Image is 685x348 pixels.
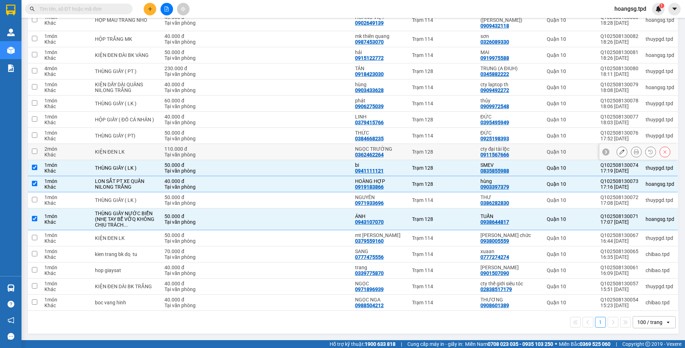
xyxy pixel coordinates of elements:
[164,194,220,200] div: 50.000 đ
[355,71,384,77] div: 0918423030
[164,98,220,103] div: 60.000 đ
[671,6,678,12] span: caret-down
[7,47,15,54] img: warehouse-icon
[646,197,674,203] div: thuypgd.tpd
[164,39,220,45] div: Tại văn phòng
[44,248,88,254] div: 1 món
[44,238,88,244] div: Khác
[480,82,540,87] div: cty laptop th
[600,184,638,190] div: 17:16 [DATE]
[480,98,540,103] div: thủy
[164,114,220,120] div: 40.000 đ
[547,52,593,58] div: Quận 10
[44,152,88,158] div: Khác
[164,33,220,39] div: 40.000 đ
[164,303,220,308] div: Tại văn phòng
[95,211,158,228] div: THÙNG GIẤY NƯỚC BIỂN (NHẸ TAY BỂ VỠQ KHÔNG CHỊU TRÁCH NHIỆM)
[646,36,674,42] div: thuypgd.tpd
[412,165,473,171] div: Trạm 128
[161,3,173,15] button: file-add
[655,6,662,12] img: icon-new-feature
[44,184,88,190] div: Khác
[646,251,674,257] div: chibao.tpd
[412,36,473,42] div: Trạm 114
[480,232,540,238] div: bùi thị chức
[164,297,220,303] div: 40.000 đ
[95,149,158,155] div: KIỆN ĐEN LK
[164,49,220,55] div: 50.000 đ
[480,281,540,286] div: cty thế giới siêu tóc
[355,194,405,200] div: NGUYÊN
[595,317,606,328] button: 1
[412,267,473,273] div: Trạm 114
[600,20,638,26] div: 18:28 [DATE]
[600,33,638,39] div: Q102508130082
[7,284,15,292] img: warehouse-icon
[600,168,638,174] div: 17:19 [DATE]
[600,55,638,61] div: 18:26 [DATE]
[164,146,220,152] div: 110.000 đ
[355,232,405,238] div: mt lê phong
[480,87,509,93] div: 0909492272
[355,200,384,206] div: 0971933696
[164,254,220,260] div: Tại văn phòng
[95,68,158,74] div: THÙNG GIẤY ( PT )
[580,341,610,347] strong: 0369 525 060
[480,194,540,200] div: THƯ
[401,340,402,348] span: |
[412,17,473,23] div: Trạm 114
[355,55,384,61] div: 0915122772
[44,49,88,55] div: 1 món
[646,117,674,122] div: thuypgd.tpd
[164,168,220,174] div: Tại văn phòng
[600,303,638,308] div: 15:23 [DATE]
[412,117,473,122] div: Trạm 128
[95,133,158,139] div: THÙNG GIÂY ( PT)
[44,297,88,303] div: 1 món
[646,216,674,222] div: hoangsg.tpd
[547,149,593,155] div: Quận 10
[480,219,509,225] div: 0938644817
[355,130,405,136] div: THỨC
[600,130,638,136] div: Q102508130076
[330,340,396,348] span: Hỗ trợ kỹ thuật:
[164,71,220,77] div: Tại văn phòng
[555,343,557,345] span: ⚪️
[44,232,88,238] div: 1 món
[480,270,509,276] div: 0901507090
[547,17,593,23] div: Quận 10
[637,319,662,326] div: 100 / trang
[547,251,593,257] div: Quận 10
[44,33,88,39] div: 1 món
[465,340,553,348] span: Miền Nam
[600,194,638,200] div: Q102508130072
[600,136,638,141] div: 17:52 [DATE]
[480,303,509,308] div: 0908601389
[412,149,473,155] div: Trạm 128
[95,251,158,257] div: kien trang bk do ̣̣ tu
[412,284,473,289] div: Trạm 114
[164,66,220,71] div: 230.000 đ
[124,222,128,228] span: ...
[480,248,540,254] div: xuaan
[44,146,88,152] div: 2 món
[412,235,473,241] div: Trạm 114
[646,101,674,106] div: thuypgd.tpd
[44,303,88,308] div: Khác
[547,300,593,305] div: Quận 10
[44,265,88,270] div: 1 món
[480,238,509,244] div: 0938005559
[44,98,88,103] div: 1 món
[8,301,14,308] span: question-circle
[95,300,158,305] div: boc vang hinh
[547,165,593,171] div: Quận 10
[645,342,650,347] span: copyright
[480,120,509,125] div: 0395495949
[95,284,158,289] div: KIỆN ĐEN DÀI BK TRẮNG
[164,130,220,136] div: 50.000 đ
[547,267,593,273] div: Quận 10
[559,340,610,348] span: Miền Bắc
[164,152,220,158] div: Tại văn phòng
[44,178,88,184] div: 1 món
[365,341,396,347] strong: 1900 633 818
